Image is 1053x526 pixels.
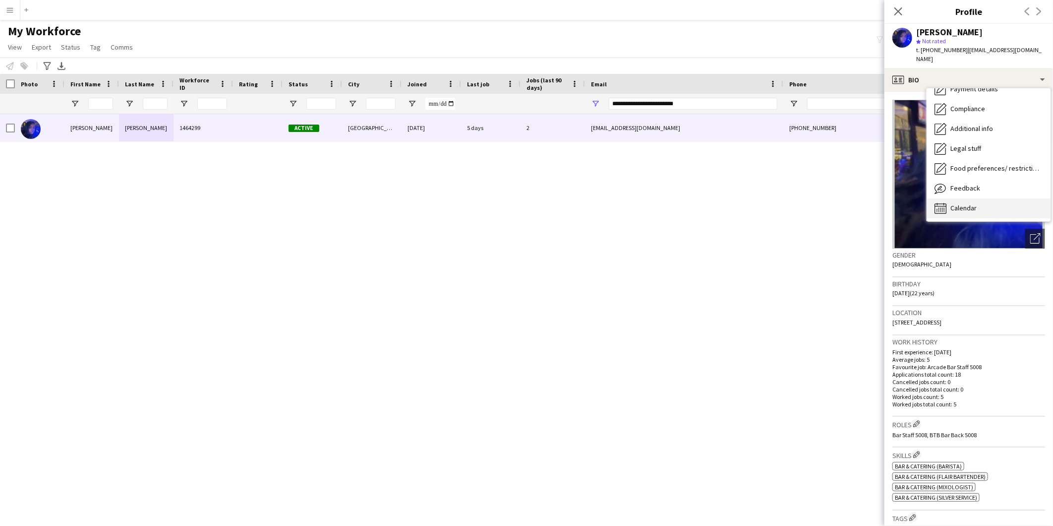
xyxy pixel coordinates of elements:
[884,68,1053,92] div: Bio
[895,494,977,501] span: Bar & Catering (Silver service)
[892,371,1045,378] p: Applications total count: 18
[143,98,168,110] input: Last Name Filter Input
[950,164,1043,173] span: Food preferences/ restrictions
[125,80,154,88] span: Last Name
[289,99,297,108] button: Open Filter Menu
[197,98,227,110] input: Workforce ID Filter Input
[348,80,359,88] span: City
[895,473,986,480] span: Bar & Catering (Flair Bartender)
[892,363,1045,371] p: Favourite job: Arcade Bar Staff 5008
[86,41,105,54] a: Tag
[892,386,1045,393] p: Cancelled jobs total count: 0
[342,114,402,141] div: [GEOGRAPHIC_DATA]
[585,114,783,141] div: [EMAIL_ADDRESS][DOMAIN_NAME]
[783,114,910,141] div: [PHONE_NUMBER]
[239,80,258,88] span: Rating
[408,99,416,108] button: Open Filter Menu
[366,98,396,110] input: City Filter Input
[591,80,607,88] span: Email
[70,99,79,108] button: Open Filter Menu
[402,114,461,141] div: [DATE]
[950,144,981,153] span: Legal stuff
[467,80,489,88] span: Last job
[892,400,1045,408] p: Worked jobs total count: 5
[88,98,113,110] input: First Name Filter Input
[895,462,962,470] span: Bar & Catering (Barista)
[927,179,1051,198] div: Feedback
[950,124,993,133] span: Additional info
[289,80,308,88] span: Status
[892,431,977,439] span: Bar Staff 5008, BTB Bar Back 5008
[927,119,1051,139] div: Additional info
[892,348,1045,356] p: First experience: [DATE]
[348,99,357,108] button: Open Filter Menu
[927,159,1051,179] div: Food preferences/ restrictions
[892,378,1045,386] p: Cancelled jobs count: 0
[789,99,798,108] button: Open Filter Menu
[895,483,973,491] span: Bar & Catering (Mixologist)
[179,76,215,91] span: Workforce ID
[119,114,174,141] div: [PERSON_NAME]
[892,513,1045,523] h3: Tags
[789,80,807,88] span: Phone
[892,289,935,297] span: [DATE] (22 years)
[892,393,1045,400] p: Worked jobs count: 5
[21,80,38,88] span: Photo
[8,43,22,52] span: View
[28,41,55,54] a: Export
[4,41,26,54] a: View
[916,46,1042,63] span: | [EMAIL_ADDRESS][DOMAIN_NAME]
[892,337,1045,346] h3: Work history
[125,99,134,108] button: Open Filter Menu
[922,37,946,45] span: Not rated
[408,80,427,88] span: Joined
[8,24,81,39] span: My Workforce
[609,98,777,110] input: Email Filter Input
[892,100,1045,249] img: Crew avatar or photo
[892,279,1045,288] h3: Birthday
[289,125,319,132] span: Active
[591,99,600,108] button: Open Filter Menu
[174,114,233,141] div: 1464299
[306,98,336,110] input: Status Filter Input
[927,198,1051,218] div: Calendar
[950,84,998,93] span: Payment details
[179,99,188,108] button: Open Filter Menu
[90,43,101,52] span: Tag
[892,251,1045,260] h3: Gender
[461,114,521,141] div: 5 days
[521,114,585,141] div: 2
[64,114,119,141] div: [PERSON_NAME]
[892,261,951,268] span: [DEMOGRAPHIC_DATA]
[425,98,455,110] input: Joined Filter Input
[1025,229,1045,249] div: Open photos pop-in
[526,76,567,91] span: Jobs (last 90 days)
[21,119,41,139] img: Rita Kamara
[107,41,137,54] a: Comms
[950,203,977,212] span: Calendar
[950,184,980,193] span: Feedback
[41,60,53,72] app-action-btn: Advanced filters
[916,46,968,54] span: t. [PHONE_NUMBER]
[950,104,985,113] span: Compliance
[892,308,1045,317] h3: Location
[892,450,1045,460] h3: Skills
[892,319,941,326] span: [STREET_ADDRESS]
[916,28,983,37] div: [PERSON_NAME]
[70,80,101,88] span: First Name
[884,5,1053,18] h3: Profile
[892,419,1045,429] h3: Roles
[927,139,1051,159] div: Legal stuff
[111,43,133,52] span: Comms
[61,43,80,52] span: Status
[892,356,1045,363] p: Average jobs: 5
[927,79,1051,99] div: Payment details
[32,43,51,52] span: Export
[57,41,84,54] a: Status
[807,98,904,110] input: Phone Filter Input
[56,60,67,72] app-action-btn: Export XLSX
[927,99,1051,119] div: Compliance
